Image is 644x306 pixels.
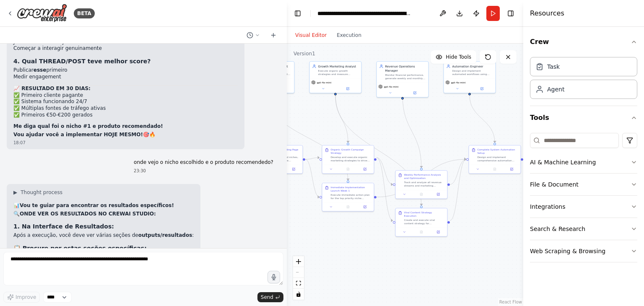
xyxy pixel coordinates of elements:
div: Growth Marketing AnalystExecute organic growth strategies and measure performance metrics to opti... [309,61,362,93]
li: ✅ Primeiros €50-€200 gerados [13,112,238,119]
button: Integrations [530,196,637,218]
button: Open in side panel [358,205,372,210]
button: Crew [530,30,637,54]
div: Task [547,62,560,71]
button: No output available [339,167,357,172]
button: Open in side panel [431,192,445,197]
button: Search & Research [530,218,637,240]
button: Switch to previous chat [243,30,263,40]
button: Hide left sidebar [292,8,304,19]
button: Web Scraping & Browsing [530,240,637,262]
strong: Vou ajudar você a implementar HOJE MESMO! [13,132,143,137]
strong: 1. Na Interface de Resultados: [13,223,114,230]
h2: 🔍 [13,211,194,218]
div: Weekly Performance Analysis and OptimizationTrack and analyze all revenue streams and marketing p... [395,170,448,199]
span: Send [261,294,273,301]
button: Open in side panel [403,91,427,96]
g: Edge from 52ce8fb1-8a1c-414a-93d4-e319baeebf60 to a99a7d43-68e9-4e47-8060-f1f9213d0014 [450,157,466,187]
div: Viral Content Strategy ExecutionCreate and execute viral content strategy for {growth_focus} chan... [395,208,448,237]
button: No output available [486,167,504,172]
div: Weekly Performance Analysis and Optimization [404,173,445,180]
g: Edge from c3800800-db60-4fbb-8e0a-e9042d912054 to 8f9e27e4-cc7f-4407-b7ce-68f886f39434 [333,95,423,205]
div: Create and execute viral content strategy for {growth_focus} channels to drive massive organic tr... [404,218,445,225]
div: 23:30 [134,168,273,174]
div: Immediate Implementation Launch Week 1Execute immediate action plan for the top priority niche id... [322,183,374,212]
div: Tools [530,130,637,269]
strong: 📋 Procure por estas seções específicas: [13,245,147,252]
button: No output available [413,230,430,235]
div: Monitor financial performance, generate weekly and monthly reports, and make strategic decisions ... [385,73,426,80]
li: ✅ Sistema funcionando 24/7 [13,99,238,105]
div: Revenue Operations ManagerMonitor financial performance, generate weekly and monthly reports, and... [377,61,429,98]
button: Hide Tools [431,50,476,64]
li: ✅ Múltiplas fontes de tráfego ativas [13,105,238,112]
button: File & Document [530,174,637,195]
p: 🎯🔥 [13,132,238,138]
button: Open in side panel [358,167,372,172]
strong: Me diga qual foi o nicho #1 e produto recomendado! [13,123,163,129]
li: Publicar primeiro [13,67,238,74]
div: Version 1 [293,50,315,57]
div: Track and analyze all revenue streams and marketing performance for {financial_tracking}. Generat... [404,181,445,187]
strong: ONDE VER OS RESULTADOS NO CREWAI STUDIO: [20,211,156,217]
div: Execute organic growth strategies and measure performance metrics to optimize for maximum ROI. Tr... [318,69,359,76]
button: Open in side panel [470,86,494,91]
g: Edge from 68641927-2b2e-43bf-8a0f-e54dd757bfaa to 3d15aad8-4ed0-4aa8-98bd-5e49092e2b56 [305,156,319,161]
div: Growth Marketing Analyst [318,64,359,68]
div: Complete System Automation SetupDesign and implement comprehensive automation infrastructure for ... [469,145,521,174]
button: AI & Machine Learning [530,151,637,173]
span: gpt-4o-mini [317,81,332,84]
strong: 4. Qual THREAD/POST teve melhor score? [13,58,151,65]
button: Tools [530,106,637,130]
a: React Flow attribution [499,300,522,304]
button: toggle interactivity [293,289,304,300]
button: Visual Editor [290,30,332,40]
p: 📊 [13,202,194,209]
div: Organic Growth Campaign Strategy [331,148,371,155]
div: Automation EngineerDesign and implement automated workflows using Zapier, [DOMAIN_NAME], and Goog... [444,61,496,93]
button: Open in side panel [336,86,360,91]
img: Logo [17,4,67,23]
div: Develop and execute organic marketing strategies to drive traffic to the created MVPs for {growth... [331,156,371,162]
div: Design and implement comprehensive automation infrastructure for the Orion Zero system focusing o... [478,156,518,162]
button: Open in side panel [286,167,301,172]
p: Após a execução, você deve ver várias seções de : [13,232,194,239]
div: 18:07 [13,140,238,146]
g: Edge from 68641927-2b2e-43bf-8a0f-e54dd757bfaa to 7525883a-3037-4b59-af2d-ca6fca58f79c [305,157,319,199]
button: Hide right sidebar [505,8,517,19]
g: Edge from c3800800-db60-4fbb-8e0a-e9042d912054 to 3d15aad8-4ed0-4aa8-98bd-5e49092e2b56 [333,95,350,143]
button: Send [257,292,283,302]
p: onde vejo o nicho escolhido e o produto recomendedo? [134,159,273,166]
nav: breadcrumb [317,9,412,18]
div: Agent [547,85,564,93]
strong: 📈 RESULTADO EM 30 DIAS: [13,86,91,91]
button: ▶Thought process [13,189,62,196]
div: Design and implement automated workflows using Zapier, [DOMAIN_NAME], and Google integrations to ... [452,69,493,76]
div: Automation Engineer [452,64,493,68]
strong: outputs/resultados [138,232,192,238]
button: Open in side panel [431,230,445,235]
div: React Flow controls [293,256,304,300]
div: Immediate Implementation Launch Week 1 [331,186,371,192]
strong: essas [40,39,56,45]
div: Organic Growth Campaign StrategyDevelop and execute organic marketing strategies to drive traffic... [322,145,374,174]
div: Complete System Automation Setup [478,148,518,155]
span: gpt-4o-mini [384,85,399,88]
span: Improve [16,294,36,301]
g: Edge from bc54c9ed-827d-4536-b2e9-6edd7897edc8 to 52ce8fb1-8a1c-414a-93d4-e319baeebf60 [400,95,423,168]
div: BETA [74,8,95,18]
li: Começar a interagir genuinamente [13,45,238,52]
button: Open in side panel [504,167,519,172]
span: Thought process [21,189,62,196]
button: No output available [413,192,430,197]
li: Medir engagement [13,74,238,80]
button: Improve [3,292,40,303]
button: No output available [339,205,357,210]
span: ▶ [13,189,17,196]
button: Click to speak your automation idea [267,271,280,283]
strong: esse [34,67,47,73]
g: Edge from 8f9e27e4-cc7f-4407-b7ce-68f886f39434 to a99a7d43-68e9-4e47-8060-f1f9213d0014 [450,157,466,223]
span: gpt-4o-mini [451,81,466,84]
div: Execute immediate action plan for the top priority niche identified in market research for {busin... [331,193,371,200]
h4: Resources [530,8,564,18]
